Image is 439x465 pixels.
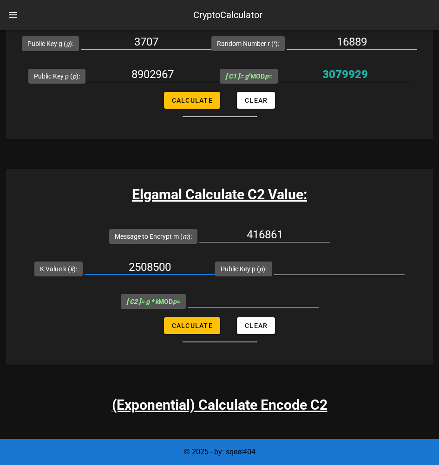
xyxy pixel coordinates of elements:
[72,72,76,80] i: p
[171,97,213,104] span: Calculate
[126,298,180,305] span: MOD =
[193,8,262,22] div: CryptoCalculator
[126,298,158,305] i: = g * k
[2,4,24,26] button: nav-menu-toggle
[274,39,275,45] sup: r
[217,39,279,48] label: Random Number r ( ):
[164,92,220,109] button: Calculate
[6,184,433,205] h3: Elgamal Calculate C2 Value:
[126,298,141,305] b: [ C2 ]
[225,72,240,80] b: [ C1 ]
[184,447,256,456] span: © 2025 - by: sqeel404
[66,40,70,47] i: g
[259,265,263,273] i: p
[183,233,188,240] i: m
[244,97,268,104] span: Clear
[225,72,272,80] span: MOD =
[237,92,275,109] button: Clear
[265,72,269,80] i: p
[244,322,268,329] span: Clear
[173,298,177,305] i: p
[112,394,328,415] h3: (Exponential) Calculate Encode C2
[237,317,275,334] button: Clear
[34,72,80,81] label: Public Key p ( ):
[27,39,73,48] label: Public Key g ( ):
[249,72,250,78] sup: r
[40,264,77,274] label: K Value k ( ):
[221,264,267,274] label: Public Key p ( ):
[225,72,250,80] i: = g
[164,317,220,334] button: Calculate
[115,232,192,241] label: Message to Encrypt m ( ):
[70,265,73,273] i: k
[171,322,213,329] span: Calculate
